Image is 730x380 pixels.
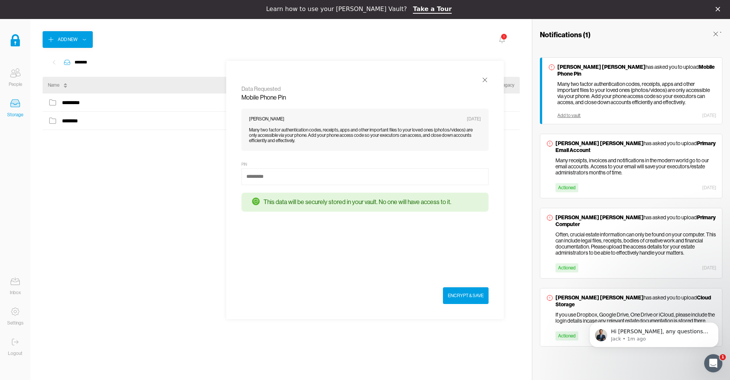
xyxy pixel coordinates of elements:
[557,63,646,70] strong: [PERSON_NAME] [PERSON_NAME]
[448,292,484,299] div: Encrypt & Save
[467,116,481,122] p: [DATE]
[501,34,507,40] div: 1
[704,354,722,372] iframe: Intercom live chat
[7,111,23,119] div: Storage
[532,19,730,46] div: `
[10,289,21,296] div: Inbox
[557,63,716,77] p: has asked you to upload
[48,81,59,89] div: Name
[555,294,711,308] strong: Cloud Storage
[555,312,716,324] p: If you use Dropbox, Google Drive, One Drive or iCloud, please include the login details incase an...
[263,198,451,206] div: This data will be securely stored in your vault. No one will have access to it.
[555,294,716,308] p: has asked you to upload
[716,7,723,11] div: Close
[555,157,716,176] p: Many receipts, invoices and notifications in the modern world go to our email accounts. Access to...
[555,214,716,228] strong: Primary Computer
[241,85,489,92] p: Data Requested
[58,36,78,43] div: Add New
[702,113,716,118] div: [DATE]
[8,350,22,357] div: Logout
[443,287,489,304] button: Encrypt & Save
[540,30,590,39] h3: Notifications ( 1 )
[555,331,578,340] div: Actioned
[578,306,730,359] iframe: Intercom notifications message
[702,265,716,271] div: [DATE]
[241,94,489,101] p: Mobile Phone Pin
[500,81,514,89] div: Legacy
[702,185,716,190] div: [DATE]
[555,140,644,147] strong: [PERSON_NAME] [PERSON_NAME]
[555,214,644,221] strong: [PERSON_NAME] [PERSON_NAME]
[555,263,578,272] div: Actioned
[9,81,22,88] div: People
[557,113,581,118] div: Add to vault
[557,63,715,77] strong: Mobile Phone Pin
[555,140,716,154] p: has asked you to upload
[557,81,716,105] p: Many two factor authentication codes, receipts, apps and other important files to your loved ones...
[555,214,716,228] p: has asked you to upload
[413,5,452,14] a: Take a Tour
[555,231,716,256] p: Often, crucial estate information can only be found on your computer. This can include legal file...
[249,127,481,143] p: Many two factor authentication codes, receipts, apps and other important files to your loved ones...
[555,140,716,154] strong: Primary Email Account
[555,183,578,192] div: Actioned
[7,319,24,327] div: Settings
[241,162,247,167] div: PIN
[266,5,407,13] div: Learn how to use your [PERSON_NAME] Vault?
[720,354,726,360] span: 1
[555,294,644,301] strong: [PERSON_NAME] [PERSON_NAME]
[249,116,284,122] p: [PERSON_NAME]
